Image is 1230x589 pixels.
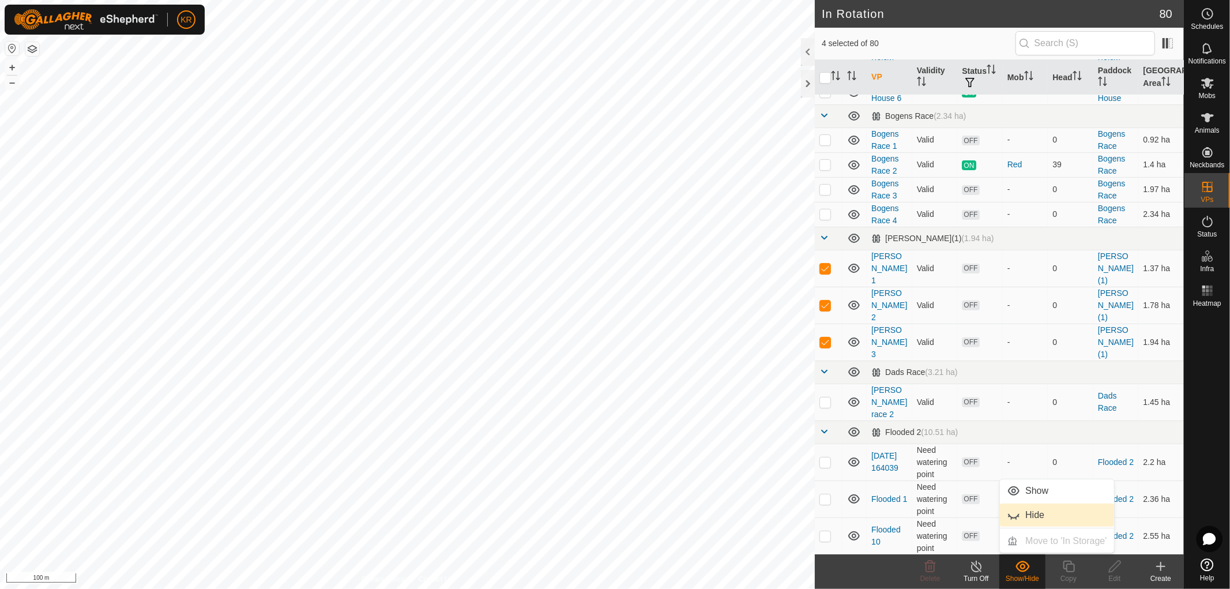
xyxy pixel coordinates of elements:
[962,88,976,97] span: ON
[917,78,926,88] p-sorticon: Activate to sort
[1048,202,1093,227] td: 0
[920,575,941,583] span: Delete
[1138,384,1184,421] td: 1.45 ha
[1138,177,1184,202] td: 1.97 ha
[5,42,19,55] button: Reset Map
[1024,73,1033,82] p-sorticon: Activate to sort
[1015,31,1155,55] input: Search (S)
[962,494,979,504] span: OFF
[14,9,158,30] img: Gallagher Logo
[1098,154,1125,175] a: Bogens Race
[5,76,19,89] button: –
[1138,573,1184,584] div: Create
[953,573,999,584] div: Turn Off
[1007,299,1044,312] div: -
[1200,575,1214,582] span: Help
[1200,265,1214,272] span: Infra
[871,204,898,225] a: Bogens Race 4
[962,210,979,220] span: OFF
[5,61,19,74] button: +
[912,60,958,95] th: Validity
[912,202,958,227] td: Valid
[871,179,898,200] a: Bogens Race 3
[912,250,958,287] td: Valid
[1000,504,1114,527] li: Hide
[871,525,901,546] a: Flooded 10
[871,427,958,437] div: Flooded 2
[1160,5,1172,22] span: 80
[871,111,966,121] div: Bogens Race
[962,397,979,407] span: OFF
[1098,391,1117,412] a: Dads Race
[1048,177,1093,202] td: 0
[1007,134,1044,146] div: -
[1098,531,1134,541] a: Flooded 2
[1195,127,1220,134] span: Animals
[1025,508,1044,522] span: Hide
[1098,179,1125,200] a: Bogens Race
[912,517,958,554] td: Need watering point
[1093,60,1139,95] th: Paddock
[1098,494,1134,504] a: Flooded 2
[962,160,976,170] span: ON
[962,457,979,467] span: OFF
[912,177,958,202] td: Valid
[1199,92,1216,99] span: Mobs
[1193,300,1221,307] span: Heatmap
[419,574,453,584] a: Contact Us
[1190,162,1224,168] span: Neckbands
[1098,129,1125,151] a: Bogens Race
[1098,204,1125,225] a: Bogens Race
[822,37,1015,50] span: 4 selected of 80
[912,127,958,152] td: Valid
[871,129,898,151] a: Bogens Race 1
[871,367,957,377] div: Dads Race
[961,234,994,243] span: (1.94 ha)
[1188,58,1226,65] span: Notifications
[1138,152,1184,177] td: 1.4 ha
[1138,444,1184,481] td: 2.2 ha
[912,384,958,421] td: Valid
[912,152,958,177] td: Valid
[1048,324,1093,361] td: 0
[1007,183,1044,196] div: -
[871,288,907,322] a: [PERSON_NAME] 2
[1138,517,1184,554] td: 2.55 ha
[1138,202,1184,227] td: 2.34 ha
[1184,554,1230,586] a: Help
[1045,573,1092,584] div: Copy
[962,185,979,195] span: OFF
[912,324,958,361] td: Valid
[25,42,39,56] button: Map Layers
[1000,530,1114,553] li: Move to 'In Storage'
[1098,325,1134,359] a: [PERSON_NAME](1)
[957,60,1003,95] th: Status
[1197,231,1217,238] span: Status
[1048,127,1093,152] td: 0
[1048,250,1093,287] td: 0
[1007,396,1044,408] div: -
[1007,456,1044,468] div: -
[1048,287,1093,324] td: 0
[925,367,957,377] span: (3.21 ha)
[871,385,907,419] a: [PERSON_NAME] race 2
[1003,60,1048,95] th: Mob
[1025,484,1048,498] span: Show
[1098,288,1134,322] a: [PERSON_NAME](1)
[1201,196,1213,203] span: VPs
[871,494,907,504] a: Flooded 1
[1007,208,1044,220] div: -
[1138,324,1184,361] td: 1.94 ha
[871,154,898,175] a: Bogens Race 2
[1000,479,1114,502] li: Show
[1138,287,1184,324] td: 1.78 ha
[1098,78,1107,88] p-sorticon: Activate to sort
[962,264,979,273] span: OFF
[987,66,996,76] p-sorticon: Activate to sort
[871,81,901,103] a: Below House 6
[847,73,856,82] p-sorticon: Activate to sort
[871,451,898,472] a: [DATE] 164039
[1007,336,1044,348] div: -
[871,234,994,243] div: [PERSON_NAME](1)
[912,444,958,481] td: Need watering point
